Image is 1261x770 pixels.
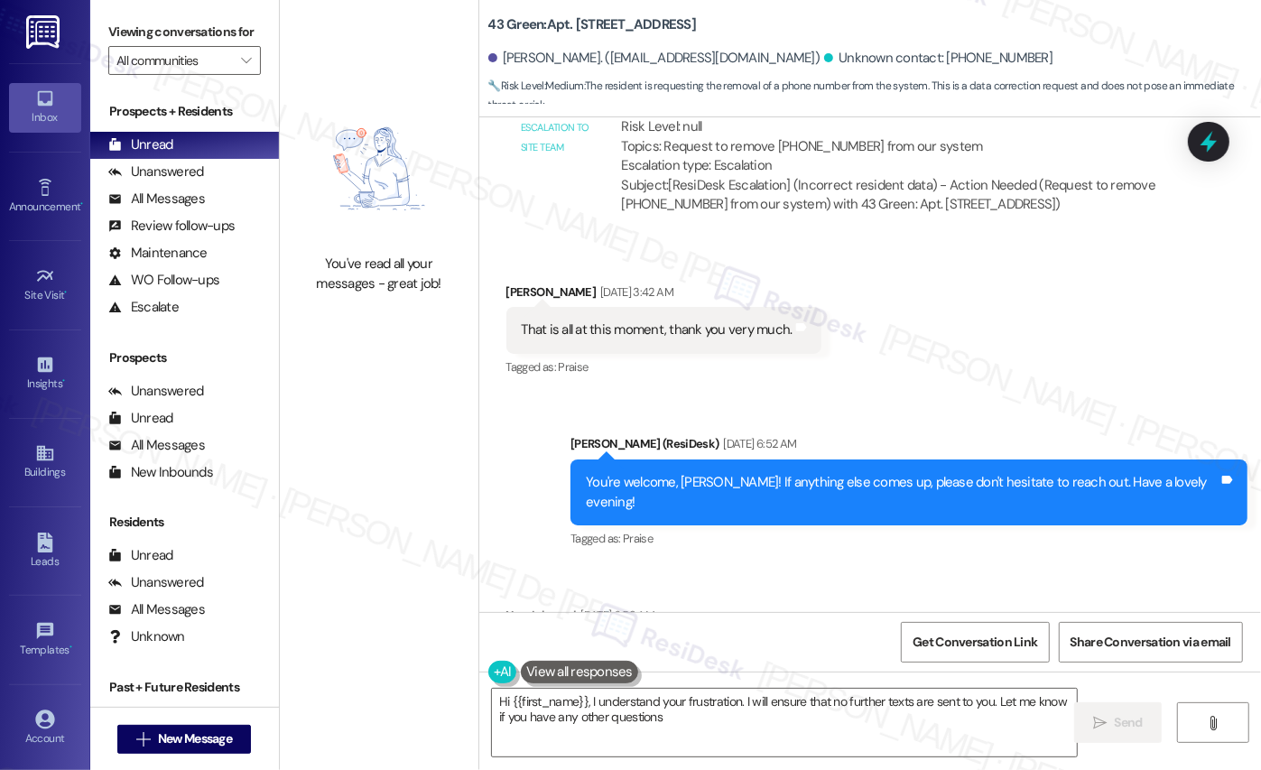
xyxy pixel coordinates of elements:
i:  [1093,716,1107,730]
b: 43 Green: Apt. [STREET_ADDRESS] [488,15,697,34]
span: • [62,375,65,387]
i:  [241,53,251,68]
div: [PERSON_NAME] (ResiDesk) [570,434,1247,459]
div: Unread [108,135,173,154]
span: Share Conversation via email [1071,633,1231,652]
div: Unanswered [108,382,204,401]
i:  [136,732,150,747]
a: Site Visit • [9,261,81,310]
input: All communities [116,46,232,75]
span: • [80,198,83,210]
div: WO Follow-ups [108,271,219,290]
div: [PERSON_NAME] [506,283,821,308]
div: All Messages [108,436,205,455]
div: That is all at this moment, thank you very much. [522,320,793,339]
div: [PERSON_NAME]. ([EMAIL_ADDRESS][DOMAIN_NAME]) [488,49,821,68]
a: Buildings [9,438,81,487]
label: Viewing conversations for [108,18,261,46]
div: All Messages [108,190,205,209]
span: Send [1115,713,1143,732]
span: Get Conversation Link [913,633,1037,652]
div: Residents [90,513,279,532]
span: New Message [158,729,232,748]
button: New Message [117,725,251,754]
div: [DATE] 6:53 AM [576,606,654,625]
div: Unanswered [108,573,204,592]
div: [DATE] 6:52 AM [719,434,797,453]
div: Prospects + Residents [90,102,279,121]
strong: 🔧 Risk Level: Medium [488,79,584,93]
div: You've read all your messages - great job! [300,255,459,293]
div: [DATE] 3:42 AM [596,283,673,302]
button: Get Conversation Link [901,622,1049,663]
div: All Messages [108,600,205,619]
a: Leads [9,527,81,576]
div: Unanswered [108,162,204,181]
div: New Inbound [506,606,895,631]
div: Email escalation to site team [521,99,591,157]
div: Maintenance [108,244,208,263]
div: Review follow-ups [108,217,235,236]
span: : The resident is requesting the removal of a phone number from the system. This is a data correc... [488,77,1261,116]
div: Escalate [108,298,179,317]
span: • [70,641,72,654]
button: Share Conversation via email [1059,622,1243,663]
button: Send [1074,702,1162,743]
div: ResiDesk escalation to site team -> Risk Level: null Topics: Request to remove [PHONE_NUMBER] fro... [622,98,1168,176]
div: You're welcome, [PERSON_NAME]! If anything else comes up, please don't hesitate to reach out. Hav... [586,473,1219,512]
div: New Inbounds [108,463,213,482]
div: Unknown [108,627,185,646]
a: Inbox [9,83,81,132]
i:  [1206,716,1219,730]
textarea: Hi {{first_name}}, I understand your frustration. I will ensure that no further texts are sent to... [492,689,1077,756]
div: Subject: [ResiDesk Escalation] (Incorrect resident data) - Action Needed (Request to remove [PHON... [622,176,1168,215]
img: ResiDesk Logo [26,15,63,49]
span: Praise [623,531,653,546]
img: empty-state [300,92,459,246]
a: Insights • [9,349,81,398]
a: Account [9,704,81,753]
span: • [65,286,68,299]
span: Praise [558,359,588,375]
div: Unread [108,546,173,565]
div: Past + Future Residents [90,678,279,697]
div: Prospects [90,348,279,367]
a: Templates • [9,616,81,664]
div: Tagged as: [506,354,821,380]
div: Unknown contact: [PHONE_NUMBER] [824,49,1052,68]
div: Tagged as: [570,525,1247,552]
div: Unread [108,409,173,428]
